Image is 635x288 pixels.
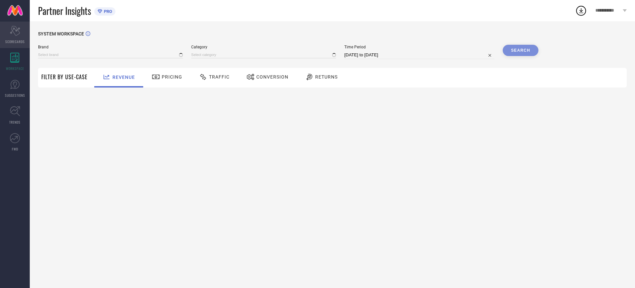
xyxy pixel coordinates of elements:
input: Select category [191,51,336,58]
span: Brand [38,45,183,49]
span: Returns [315,74,338,80]
span: WORKSPACE [6,66,24,71]
input: Select brand [38,51,183,58]
span: Traffic [209,74,230,80]
span: Category [191,45,336,49]
div: Open download list [575,5,587,17]
span: Time Period [344,45,494,49]
span: Revenue [112,75,135,80]
span: TRENDS [9,120,21,125]
span: SYSTEM WORKSPACE [38,31,84,36]
input: Select time period [344,51,494,59]
span: Pricing [162,74,182,80]
span: FWD [12,146,18,151]
span: SUGGESTIONS [5,93,25,98]
span: SCORECARDS [5,39,25,44]
span: PRO [102,9,112,14]
span: Conversion [256,74,288,80]
span: Filter By Use-Case [41,73,88,81]
span: Partner Insights [38,4,91,18]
